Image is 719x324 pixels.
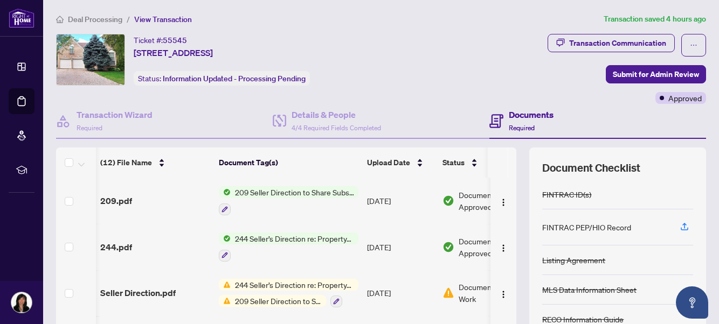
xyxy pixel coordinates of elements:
span: Seller Direction.pdf [100,286,176,299]
img: Document Status [443,241,454,253]
span: (12) File Name [100,157,152,168]
span: 244 Seller’s Direction re: Property/Offers [231,233,358,244]
td: [DATE] [363,178,438,224]
img: Logo [499,198,508,207]
div: Status: [134,71,310,86]
img: Logo [499,290,508,299]
span: 244.pdf [100,241,132,253]
div: Ticket #: [134,34,187,46]
div: Transaction Communication [569,34,666,52]
img: Status Icon [219,186,231,198]
span: Document Approved [459,235,526,259]
button: Logo [495,238,512,256]
img: Status Icon [219,279,231,291]
img: Document Status [443,195,454,207]
img: Profile Icon [11,292,32,313]
div: MLS Data Information Sheet [542,284,637,295]
button: Transaction Communication [548,34,675,52]
img: Status Icon [219,233,231,244]
th: Document Tag(s) [215,147,363,178]
th: Upload Date [363,147,438,178]
article: Transaction saved 4 hours ago [604,13,706,25]
span: View Transaction [134,15,192,24]
button: Open asap [676,286,708,319]
button: Status Icon244 Seller’s Direction re: Property/OffersStatus Icon209 Seller Direction to Share Sub... [219,279,358,308]
span: Required [509,124,535,132]
span: Approved [668,92,702,104]
span: Document Checklist [542,160,640,175]
img: Status Icon [219,295,231,307]
div: Listing Agreement [542,254,605,266]
button: Logo [495,192,512,209]
span: Status [443,157,465,168]
span: 4/4 Required Fields Completed [292,124,381,132]
button: Logo [495,284,512,301]
th: Status [438,147,530,178]
span: Deal Processing [68,15,122,24]
span: ellipsis [690,41,697,49]
span: 244 Seller’s Direction re: Property/Offers [231,279,358,291]
li: / [127,13,130,25]
h4: Transaction Wizard [77,108,153,121]
span: 55545 [163,36,187,45]
img: IMG-N12435920_1.jpg [57,34,125,85]
div: FINTRAC PEP/HIO Record [542,221,631,233]
span: 209 Seller Direction to Share Substance of Offers [231,186,358,198]
span: [STREET_ADDRESS] [134,46,213,59]
button: Status Icon209 Seller Direction to Share Substance of Offers [219,186,358,215]
span: home [56,16,64,23]
td: [DATE] [363,270,438,316]
span: Upload Date [367,157,410,168]
button: Status Icon244 Seller’s Direction re: Property/Offers [219,233,358,262]
span: 209.pdf [100,194,132,207]
img: Document Status [443,287,454,299]
button: Submit for Admin Review [606,65,706,83]
span: Required [77,124,102,132]
div: FINTRAC ID(s) [542,188,591,200]
span: Document Needs Work [459,281,526,305]
th: (12) File Name [96,147,215,178]
img: Logo [499,244,508,252]
h4: Details & People [292,108,381,121]
td: [DATE] [363,224,438,270]
span: Submit for Admin Review [613,66,699,83]
span: Information Updated - Processing Pending [163,74,306,83]
span: 209 Seller Direction to Share Substance of Offers [231,295,326,307]
img: logo [9,8,34,28]
h4: Documents [509,108,554,121]
span: Document Approved [459,189,526,213]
